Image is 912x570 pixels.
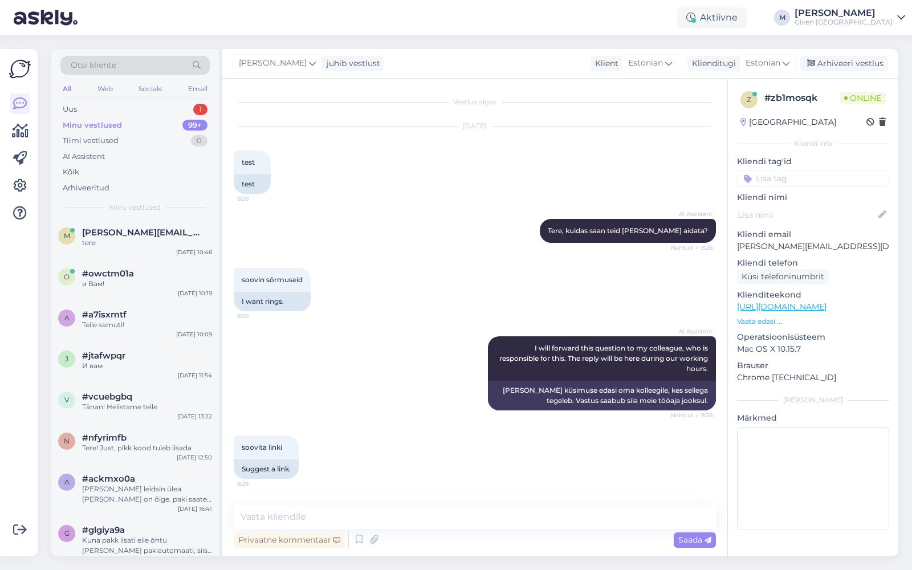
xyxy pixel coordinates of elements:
div: Email [186,82,210,96]
span: a [64,478,70,486]
div: 0 [191,135,207,146]
span: 8:28 [237,194,280,203]
div: Küsi telefoninumbrit [737,269,829,284]
div: [DATE] 13:22 [177,412,212,421]
div: AI Assistent [63,151,105,162]
span: #jtafwpqr [82,351,125,361]
div: Suggest a link. [234,459,299,479]
div: [DATE] 16:41 [178,504,212,513]
span: margot.kadak@given.ee [82,227,201,238]
div: Tiimi vestlused [63,135,119,146]
div: [PERSON_NAME] küsimuse edasi oma kolleegile, kes sellega tegeleb. Vastus saabub siia meie tööaja ... [488,381,716,410]
p: [PERSON_NAME][EMAIL_ADDRESS][DOMAIN_NAME] [737,241,889,253]
div: I want rings. [234,292,311,311]
div: juhib vestlust [322,58,380,70]
p: Vaata edasi ... [737,316,889,327]
span: #a7isxmtf [82,310,127,320]
p: Kliendi tag'id [737,156,889,168]
p: Kliendi nimi [737,192,889,203]
div: Kliendi info [737,139,889,149]
span: Nähtud ✓ 8:28 [670,411,712,420]
span: [PERSON_NAME] [239,57,307,70]
div: Klient [591,58,618,70]
div: # zb1mosqk [764,91,840,105]
div: И вам [82,361,212,371]
span: #glgiya9a [82,525,125,535]
span: j [65,355,68,363]
span: Minu vestlused [109,202,161,213]
span: 8:28 [237,312,280,320]
span: n [64,437,70,445]
div: Tere! Just, pikk kood tuleb lisada [82,443,212,453]
span: Nähtud ✓ 8:28 [670,243,712,252]
div: tere [82,238,212,248]
span: I will forward this question to my colleague, who is responsible for this. The reply will be here... [499,344,710,373]
div: [DATE] 10:46 [176,248,212,256]
span: AI Assistent [670,327,712,336]
span: #owctm01a [82,268,134,279]
div: и Вам! [82,279,212,289]
span: m [64,231,70,240]
span: #nfyrimfb [82,433,127,443]
div: Tänan! Helistame teile [82,402,212,412]
span: soovin sõrmuseid [242,275,303,284]
div: [GEOGRAPHIC_DATA] [740,116,836,128]
a: [URL][DOMAIN_NAME] [737,302,826,312]
input: Lisa tag [737,170,889,187]
p: Chrome [TECHNICAL_ID] [737,372,889,384]
div: Klienditugi [687,58,736,70]
a: [PERSON_NAME]Given [GEOGRAPHIC_DATA] [795,9,905,27]
input: Lisa nimi [738,209,876,221]
div: Vestlus algas [234,97,716,107]
span: g [64,529,70,538]
div: Web [95,82,115,96]
div: Aktiivne [677,7,747,28]
span: #ackmxo0a [82,474,135,484]
div: [PERSON_NAME] leidsin ülea [PERSON_NAME] on õige, paki saate kätte DPD [GEOGRAPHIC_DATA] keskus [82,484,212,504]
div: [DATE] 10:09 [176,330,212,339]
span: Online [840,92,886,104]
div: Kuna pakk lisati eile òhtu [PERSON_NAME] pakiautomaati, siis see jòuab teieni homme [82,535,212,556]
div: [PERSON_NAME] [737,395,889,405]
div: 1 [193,104,207,115]
div: Minu vestlused [63,120,122,131]
img: Askly Logo [9,58,31,80]
span: Saada [678,535,711,545]
div: All [60,82,74,96]
p: Kliendi telefon [737,257,889,269]
div: [DATE] 10:19 [178,289,212,298]
span: a [64,313,70,322]
span: Tere, kuidas saan teid [PERSON_NAME] aidata? [548,226,708,235]
span: 8:29 [237,479,280,488]
div: test [234,174,271,194]
div: Privaatne kommentaar [234,532,345,548]
div: Uus [63,104,77,115]
span: AI Assistent [670,210,712,218]
p: Operatsioonisüsteem [737,331,889,343]
div: [DATE] 12:50 [177,453,212,462]
div: Given [GEOGRAPHIC_DATA] [795,18,893,27]
div: M [774,10,790,26]
span: test [242,158,255,166]
div: Arhiveeritud [63,182,109,194]
div: 99+ [182,120,207,131]
div: Arhiveeri vestlus [800,56,888,71]
div: [DATE] [234,121,716,131]
p: Klienditeekond [737,289,889,301]
div: [PERSON_NAME] [795,9,893,18]
p: Brauser [737,360,889,372]
div: Teile samuti! [82,320,212,330]
div: [DATE] 15:32 [177,556,212,564]
span: #vcuebgbq [82,392,132,402]
div: Socials [136,82,164,96]
span: soovita linki [242,443,282,451]
p: Märkmed [737,412,889,424]
span: o [64,272,70,281]
span: z [747,95,751,104]
div: [DATE] 11:54 [178,371,212,380]
p: Mac OS X 10.15.7 [737,343,889,355]
span: Estonian [746,57,780,70]
span: v [64,396,69,404]
span: Otsi kliente [71,59,116,71]
div: Kõik [63,166,79,178]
